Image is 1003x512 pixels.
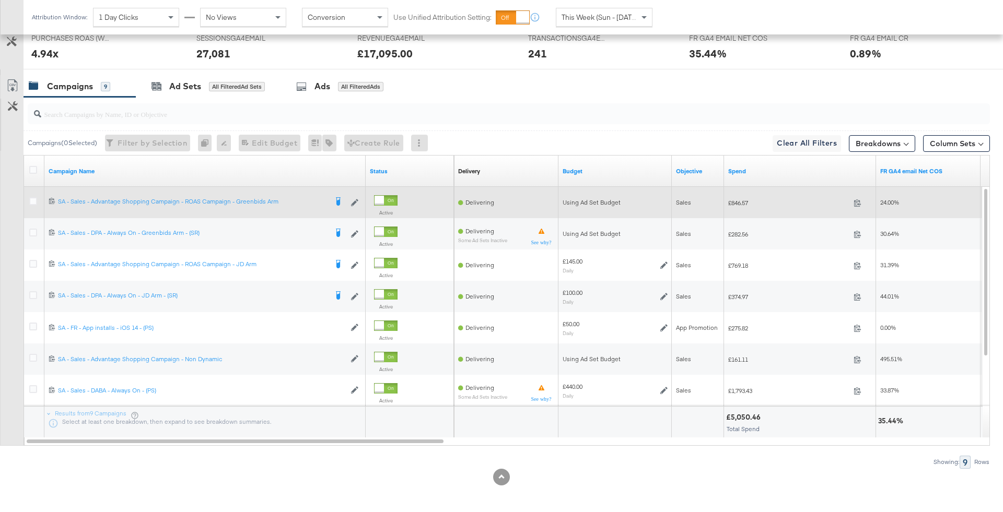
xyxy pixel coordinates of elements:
span: Conversion [308,13,345,22]
a: FR GA4 Net COS [880,167,976,175]
span: £374.97 [728,293,849,301]
div: SA - Sales - Advantage Shopping Campaign - ROAS Campaign - JD Arm [58,260,327,268]
div: SA - Sales - Advantage Shopping Campaign - ROAS Campaign - Greenbids Arm [58,197,327,206]
span: 30.64% [880,230,899,237]
a: Shows the current state of your Ad Campaign. [370,167,450,175]
div: Showing: [933,458,960,466]
span: Total Spend [727,425,760,433]
span: TRANSACTIONSGA4EMAIL [528,33,607,43]
div: 241 [528,46,547,61]
label: Use Unified Attribution Setting: [393,13,492,22]
span: Sales [676,292,691,300]
a: Your campaign's objective. [676,167,720,175]
div: Ad Sets [169,80,201,92]
a: SA - Sales - DPA - Always On - JD Arm - (SR) [58,291,327,302]
sub: Daily [563,267,574,273]
span: Delivering [465,261,494,269]
a: SA - Sales - DABA - Always On - (PS) [58,386,345,395]
label: Active [374,366,398,373]
span: £1,793.43 [728,387,849,395]
span: Delivering [465,384,494,391]
label: Active [374,209,398,216]
div: 35.44% [878,416,906,426]
span: Delivering [465,324,494,331]
div: SA - Sales - DPA - Always On - JD Arm - (SR) [58,291,327,300]
div: 9 [960,456,971,469]
div: All Filtered Ads [338,82,383,91]
span: £769.18 [728,261,849,269]
a: SA - Sales - Advantage Shopping Campaign - ROAS Campaign - Greenbids Arm [58,197,327,208]
span: This Week (Sun - [DATE]) [562,13,640,22]
span: £846.57 [728,199,849,207]
div: £100.00 [563,289,582,297]
div: Campaigns ( 0 Selected) [28,138,97,148]
a: Reflects the ability of your Ad Campaign to achieve delivery based on ad states, schedule and bud... [458,167,480,175]
span: Delivering [465,227,494,235]
button: Breakdowns [849,135,915,152]
span: 0.00% [880,324,896,331]
div: £50.00 [563,320,579,328]
span: PURCHASES ROAS (WEBSITE EVENTS) [31,33,110,43]
div: Delivery [458,167,480,175]
div: SA - Sales - Advantage Shopping Campaign - Non Dynamic [58,355,345,363]
span: £161.11 [728,355,849,363]
div: 35.44% [689,46,727,61]
span: Sales [676,198,691,206]
span: Delivering [465,292,494,300]
span: 33.87% [880,386,899,394]
span: 1 Day Clicks [99,13,138,22]
div: £145.00 [563,257,582,266]
button: Column Sets [923,135,990,152]
div: £5,050.46 [726,412,764,422]
span: 24.00% [880,198,899,206]
div: 0 [198,135,217,151]
span: Delivering [465,355,494,363]
span: SESSIONSGA4EMAIL [196,33,275,43]
sub: Daily [563,299,574,305]
div: Using Ad Set Budget [563,355,668,363]
sub: Some Ad Sets Inactive [458,394,507,400]
span: £282.56 [728,230,849,238]
a: SA - Sales - Advantage Shopping Campaign - ROAS Campaign - JD Arm [58,260,327,270]
a: The total amount spent to date. [728,167,872,175]
div: Rows [974,458,990,466]
a: The maximum amount you're willing to spend on your ads, on average each day or over the lifetime ... [563,167,668,175]
a: Your campaign name. [49,167,361,175]
div: £440.00 [563,383,582,391]
div: 4.94x [31,46,59,61]
div: Ads [314,80,330,92]
div: 0.89% [850,46,881,61]
span: Sales [676,386,691,394]
span: 44.01% [880,292,899,300]
div: Using Ad Set Budget [563,198,668,207]
label: Active [374,272,398,279]
input: Search Campaigns by Name, ID or Objective [41,100,902,120]
div: Using Ad Set Budget [563,230,668,238]
div: All Filtered Ad Sets [209,82,265,91]
div: 9 [101,82,110,91]
span: 495.51% [880,355,902,363]
div: £17,095.00 [357,46,413,61]
div: Campaigns [47,80,93,92]
span: Clear All Filters [777,137,837,150]
span: Delivering [465,198,494,206]
span: Sales [676,261,691,269]
span: FR GA4 EMAIL CR [850,33,928,43]
a: SA - Sales - Advantage Shopping Campaign - Non Dynamic [58,355,345,364]
span: App Promotion [676,324,718,331]
span: Sales [676,230,691,237]
sub: Some Ad Sets Inactive [458,237,507,243]
button: Clear All Filters [773,135,841,152]
div: SA - Sales - DPA - Always On - Greenbids Arm - (SR) [58,229,327,237]
sub: Daily [563,392,574,399]
span: 31.39% [880,261,899,269]
label: Active [374,335,398,341]
a: SA - FR - App installs - iOS 14 - (PS) [58,324,345,332]
span: FR GA4 EMAIL NET COS [689,33,767,43]
span: No Views [206,13,237,22]
sub: Daily [563,330,574,336]
div: 27,081 [196,46,230,61]
span: Sales [676,355,691,363]
span: £275.82 [728,324,849,332]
